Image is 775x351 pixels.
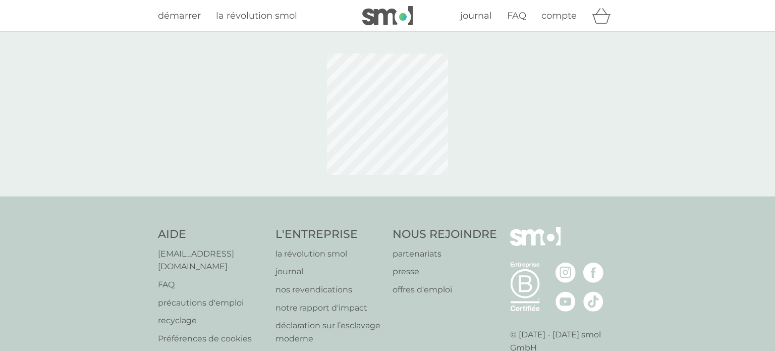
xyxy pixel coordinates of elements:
a: [EMAIL_ADDRESS][DOMAIN_NAME] [158,247,265,273]
a: journal [460,9,492,23]
h4: L'ENTREPRISE [275,227,383,242]
a: précautions d'emploi [158,296,265,310]
img: visitez la page Youtube de smol [556,291,576,312]
span: démarrer [158,10,201,21]
a: journal [275,265,383,278]
div: panier [592,6,617,26]
a: déclaration sur l’esclavage moderne [275,319,383,345]
a: la révolution smol [216,9,297,23]
img: smol [362,6,413,25]
span: FAQ [507,10,526,21]
a: nos revendications [275,283,383,296]
a: notre rapport d'impact [275,302,383,315]
img: smol [510,227,561,261]
a: compte [541,9,577,23]
img: visitez la page TikTok de smol [583,291,603,312]
a: démarrer [158,9,201,23]
a: partenariats [393,247,497,261]
span: journal [460,10,492,21]
a: FAQ [507,9,526,23]
img: visitez la page Facebook de smol [583,263,603,283]
img: visitez la page Instagram de smol [556,263,576,283]
a: FAQ [158,278,265,291]
a: presse [393,265,497,278]
a: offres d'emploi [393,283,497,296]
span: la révolution smol [216,10,297,21]
span: compte [541,10,577,21]
a: recyclage [158,314,265,327]
a: Préférences de cookies [158,332,265,345]
h4: AIDE [158,227,265,242]
a: la révolution smol [275,247,383,261]
h4: NOUS REJOINDRE [393,227,497,242]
